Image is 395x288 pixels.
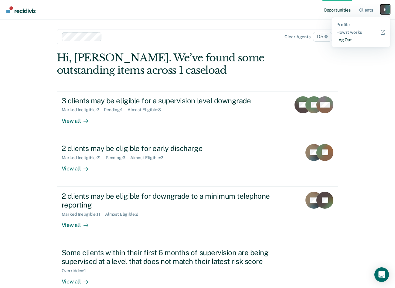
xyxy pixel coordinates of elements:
[128,107,166,112] div: Almost Eligible : 3
[130,155,168,160] div: Almost Eligible : 2
[57,52,282,77] div: Hi, [PERSON_NAME]. We’ve found some outstanding items across 1 caseload
[62,248,275,266] div: Some clients within their first 6 months of supervision are being supervised at a level that does...
[374,267,389,282] div: Open Intercom Messenger
[6,6,36,13] img: Recidiviz
[106,155,130,160] div: Pending : 3
[62,268,91,273] div: Overridden : 1
[336,37,385,43] a: Log Out
[57,187,339,243] a: 2 clients may be eligible for downgrade to a minimum telephone reportingMarked Ineligible:11Almos...
[380,5,390,14] div: N
[62,212,105,217] div: Marked Ineligible : 11
[62,155,106,160] div: Marked Ineligible : 21
[313,32,332,42] span: D5
[62,112,96,124] div: View all
[62,144,275,153] div: 2 clients may be eligible for early discharge
[284,34,310,39] div: Clear agents
[62,107,104,112] div: Marked Ineligible : 2
[62,192,275,209] div: 2 clients may be eligible for downgrade to a minimum telephone reporting
[104,107,128,112] div: Pending : 1
[336,30,385,35] a: How it works
[57,91,339,139] a: 3 clients may be eligible for a supervision level downgradeMarked Ineligible:2Pending:1Almost Eli...
[62,96,275,105] div: 3 clients may be eligible for a supervision level downgrade
[336,22,385,27] a: Profile
[380,5,390,14] button: Profile dropdown button
[62,160,96,172] div: View all
[62,273,96,285] div: View all
[62,217,96,228] div: View all
[57,139,339,187] a: 2 clients may be eligible for early dischargeMarked Ineligible:21Pending:3Almost Eligible:2View all
[105,212,143,217] div: Almost Eligible : 2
